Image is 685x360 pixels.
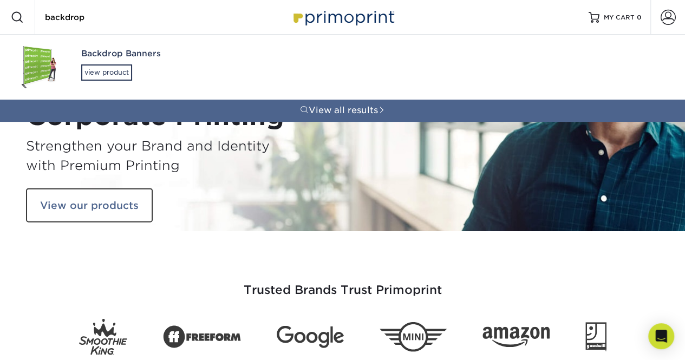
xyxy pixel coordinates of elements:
[482,326,550,347] img: Amazon
[277,326,344,348] img: Google
[289,5,397,29] img: Primoprint
[26,257,660,310] h3: Trusted Brands Trust Primoprint
[26,136,335,175] h3: Strengthen your Brand and Identity with Premium Printing
[44,11,149,24] input: SEARCH PRODUCTS.....
[26,69,335,132] h1: Business and Corporate Printing
[81,64,132,81] div: view product
[163,319,241,354] img: Freeform
[604,13,635,22] span: MY CART
[79,319,127,355] img: Smoothie King
[81,48,216,60] div: Backdrop Banners
[648,323,674,349] div: Open Intercom Messenger
[380,322,447,352] img: Mini
[585,322,606,351] img: Goodwill
[637,14,642,21] span: 0
[26,188,153,222] a: View our products
[6,44,71,89] img: Backdrop Banners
